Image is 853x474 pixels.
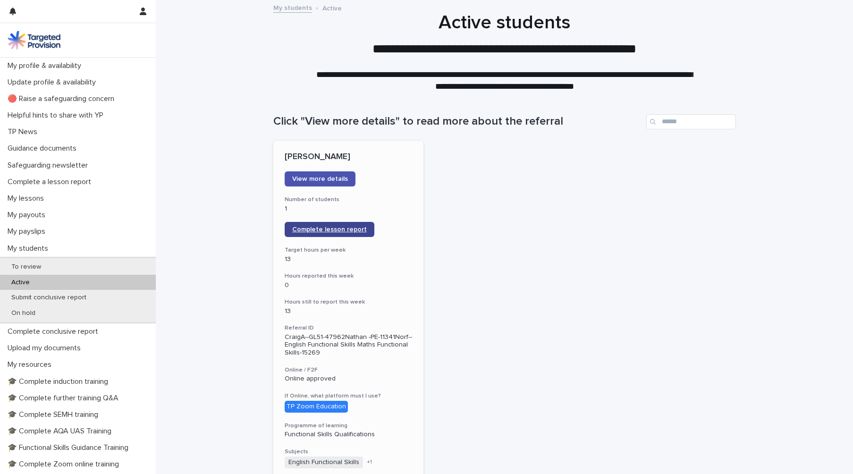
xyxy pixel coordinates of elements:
h3: Hours reported this week [285,272,413,280]
a: My students [273,2,312,13]
h3: Referral ID [285,324,413,332]
h3: Hours still to report this week [285,298,413,306]
p: 🎓 Complete induction training [4,377,116,386]
p: Active [322,2,342,13]
p: TP News [4,127,45,136]
p: Functional Skills Qualifications [285,431,413,439]
a: View more details [285,171,355,186]
p: My payouts [4,211,53,220]
p: Upload my documents [4,344,88,353]
a: Complete lesson report [285,222,374,237]
p: To review [4,263,49,271]
p: 🎓 Complete AQA UAS Training [4,427,119,436]
span: View more details [292,176,348,182]
h1: Click "View more details" to read more about the referral [273,115,642,128]
h3: If Online, what platform must I use? [285,392,413,400]
p: On hold [4,309,43,317]
span: English Functional Skills [285,457,363,468]
img: M5nRWzHhSzIhMunXDL62 [8,31,60,50]
p: 0 [285,281,413,289]
p: My payslips [4,227,53,236]
p: Guidance documents [4,144,84,153]
p: Complete conclusive report [4,327,106,336]
h3: Online / F2F [285,366,413,374]
p: 1 [285,205,413,213]
p: Helpful hints to share with YP [4,111,111,120]
p: 🎓 Complete SEMH training [4,410,106,419]
p: Submit conclusive report [4,294,94,302]
input: Search [646,114,736,129]
span: Complete lesson report [292,226,367,233]
p: [PERSON_NAME] [285,152,413,162]
h3: Programme of learning [285,422,413,430]
div: TP Zoom Education [285,401,348,413]
p: 🎓 Complete further training Q&A [4,394,126,403]
p: Update profile & availability [4,78,103,87]
p: My lessons [4,194,51,203]
p: 🎓 Complete Zoom online training [4,460,127,469]
p: My profile & availability [4,61,89,70]
p: My resources [4,360,59,369]
p: 13 [285,307,413,315]
h3: Target hours per week [285,246,413,254]
p: CraigA--GL51-47962Nathan -PE-11341Norf--English Functional Skills Maths Functional Skills-15269 [285,333,413,357]
p: Complete a lesson report [4,178,99,186]
p: My students [4,244,56,253]
p: Online approved [285,375,413,383]
p: 🔴 Raise a safeguarding concern [4,94,122,103]
h3: Number of students [285,196,413,203]
span: + 1 [367,459,372,465]
p: Safeguarding newsletter [4,161,95,170]
p: Active [4,279,37,287]
p: 🎓 Functional Skills Guidance Training [4,443,136,452]
h3: Subjects [285,448,413,456]
h1: Active students [273,11,736,34]
p: 13 [285,255,413,263]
